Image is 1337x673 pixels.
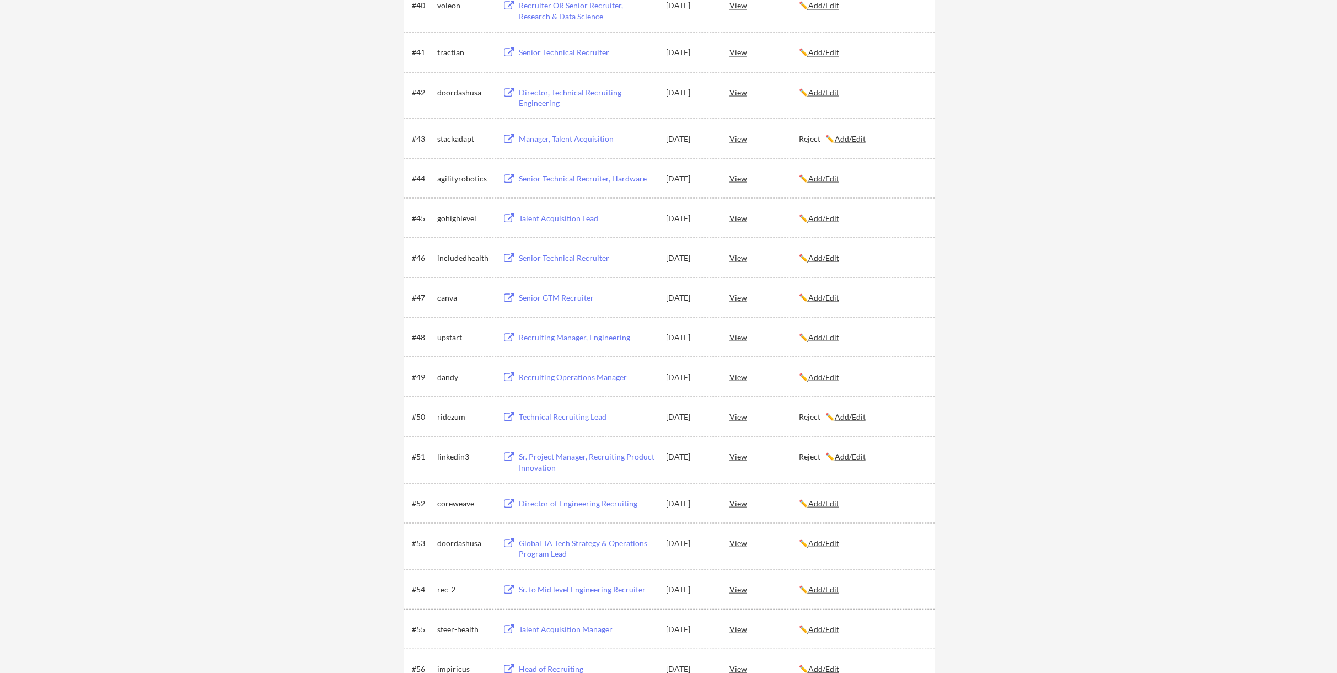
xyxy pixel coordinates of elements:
div: Sr. Project Manager, Recruiting Product Innovation [519,451,656,472]
div: Talent Acquisition Manager [519,623,656,634]
div: Senior Technical Recruiter [519,47,656,58]
div: ✏️ [799,292,925,303]
u: Add/Edit [808,538,839,547]
div: Reject ✏️ [799,451,925,462]
div: Senior Technical Recruiter, Hardware [519,173,656,184]
div: Sr. to Mid level Engineering Recruiter [519,584,656,595]
div: View [729,42,799,62]
div: rec-2 [437,584,492,595]
u: Add/Edit [808,332,839,341]
div: #53 [412,537,433,548]
div: [DATE] [666,498,715,509]
u: Add/Edit [808,173,839,183]
div: View [729,247,799,267]
div: ✏️ [799,252,925,263]
div: ✏️ [799,332,925,343]
u: Add/Edit [835,451,866,461]
div: Manager, Talent Acquisition [519,133,656,144]
div: View [729,168,799,188]
u: Add/Edit [808,584,839,594]
div: Reject ✏️ [799,133,925,144]
div: [DATE] [666,371,715,382]
div: #43 [412,133,433,144]
u: Add/Edit [808,292,839,302]
div: [DATE] [666,332,715,343]
div: ✏️ [799,212,925,223]
div: [DATE] [666,451,715,462]
div: linkedin3 [437,451,492,462]
div: #51 [412,451,433,462]
div: Recruiting Manager, Engineering [519,332,656,343]
div: ✏️ [799,537,925,548]
div: steer-health [437,623,492,634]
div: agilityrobotics [437,173,492,184]
div: #44 [412,173,433,184]
div: [DATE] [666,212,715,223]
div: View [729,579,799,599]
div: [DATE] [666,292,715,303]
div: #55 [412,623,433,634]
div: canva [437,292,492,303]
div: [DATE] [666,411,715,422]
div: View [729,287,799,307]
div: doordashusa [437,87,492,98]
div: dandy [437,371,492,382]
u: Add/Edit [808,372,839,381]
div: ✏️ [799,173,925,184]
div: Recruiting Operations Manager [519,371,656,382]
div: [DATE] [666,173,715,184]
div: Director, Technical Recruiting - Engineering [519,87,656,108]
div: #42 [412,87,433,98]
div: View [729,446,799,466]
div: #45 [412,212,433,223]
div: ✏️ [799,498,925,509]
div: View [729,532,799,552]
div: Reject ✏️ [799,411,925,422]
div: [DATE] [666,537,715,548]
div: #52 [412,498,433,509]
div: ✏️ [799,623,925,634]
div: Technical Recruiting Lead [519,411,656,422]
div: gohighlevel [437,212,492,223]
div: ✏️ [799,584,925,595]
div: View [729,493,799,512]
div: #54 [412,584,433,595]
div: View [729,618,799,638]
u: Add/Edit [808,213,839,222]
u: Add/Edit [808,253,839,262]
div: [DATE] [666,252,715,263]
u: Add/Edit [808,47,839,57]
div: ✏️ [799,371,925,382]
div: View [729,366,799,386]
div: coreweave [437,498,492,509]
div: tractian [437,47,492,58]
u: Add/Edit [808,664,839,673]
div: [DATE] [666,623,715,634]
div: includedhealth [437,252,492,263]
div: Director of Engineering Recruiting [519,498,656,509]
div: #41 [412,47,433,58]
div: #46 [412,252,433,263]
div: upstart [437,332,492,343]
div: #47 [412,292,433,303]
u: Add/Edit [808,1,839,10]
div: Global TA Tech Strategy & Operations Program Lead [519,537,656,559]
div: #49 [412,371,433,382]
div: View [729,207,799,227]
div: stackadapt [437,133,492,144]
u: Add/Edit [808,87,839,97]
div: [DATE] [666,87,715,98]
u: Add/Edit [808,624,839,633]
u: Add/Edit [808,498,839,508]
div: Talent Acquisition Lead [519,212,656,223]
div: ridezum [437,411,492,422]
div: ✏️ [799,47,925,58]
div: ✏️ [799,87,925,98]
div: Senior Technical Recruiter [519,252,656,263]
div: [DATE] [666,584,715,595]
div: doordashusa [437,537,492,548]
u: Add/Edit [835,412,866,421]
div: View [729,82,799,102]
div: View [729,406,799,426]
div: [DATE] [666,133,715,144]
